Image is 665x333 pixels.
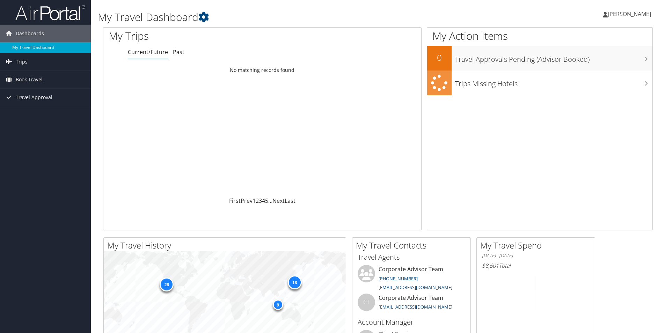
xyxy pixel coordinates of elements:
[427,71,652,95] a: Trips Missing Hotels
[15,5,85,21] img: airportal-logo.png
[229,197,241,205] a: First
[608,10,651,18] span: [PERSON_NAME]
[253,197,256,205] a: 1
[482,262,590,269] h6: Total
[482,262,499,269] span: $8,601
[358,317,465,327] h3: Account Manager
[241,197,253,205] a: Prev
[287,275,301,289] div: 18
[98,10,471,24] h1: My Travel Dashboard
[603,3,658,24] a: [PERSON_NAME]
[455,75,652,89] h3: Trips Missing Hotels
[427,29,652,43] h1: My Action Items
[358,252,465,262] h3: Travel Agents
[160,277,174,291] div: 26
[16,71,43,88] span: Book Travel
[427,52,452,64] h2: 0
[455,51,652,64] h3: Travel Approvals Pending (Advisor Booked)
[262,197,265,205] a: 4
[379,275,418,282] a: [PHONE_NUMBER]
[272,197,285,205] a: Next
[103,64,421,76] td: No matching records found
[259,197,262,205] a: 3
[480,239,595,251] h2: My Travel Spend
[265,197,268,205] a: 5
[16,89,52,106] span: Travel Approval
[354,265,469,294] li: Corporate Advisor Team
[268,197,272,205] span: …
[354,294,469,316] li: Corporate Advisor Team
[16,53,28,71] span: Trips
[109,29,284,43] h1: My Trips
[285,197,295,205] a: Last
[379,284,452,290] a: [EMAIL_ADDRESS][DOMAIN_NAME]
[379,304,452,310] a: [EMAIL_ADDRESS][DOMAIN_NAME]
[358,294,375,311] div: CT
[356,239,470,251] h2: My Travel Contacts
[16,25,44,42] span: Dashboards
[427,46,652,71] a: 0Travel Approvals Pending (Advisor Booked)
[272,299,283,310] div: 9
[128,48,168,56] a: Current/Future
[173,48,184,56] a: Past
[256,197,259,205] a: 2
[107,239,346,251] h2: My Travel History
[482,252,590,259] h6: [DATE] - [DATE]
